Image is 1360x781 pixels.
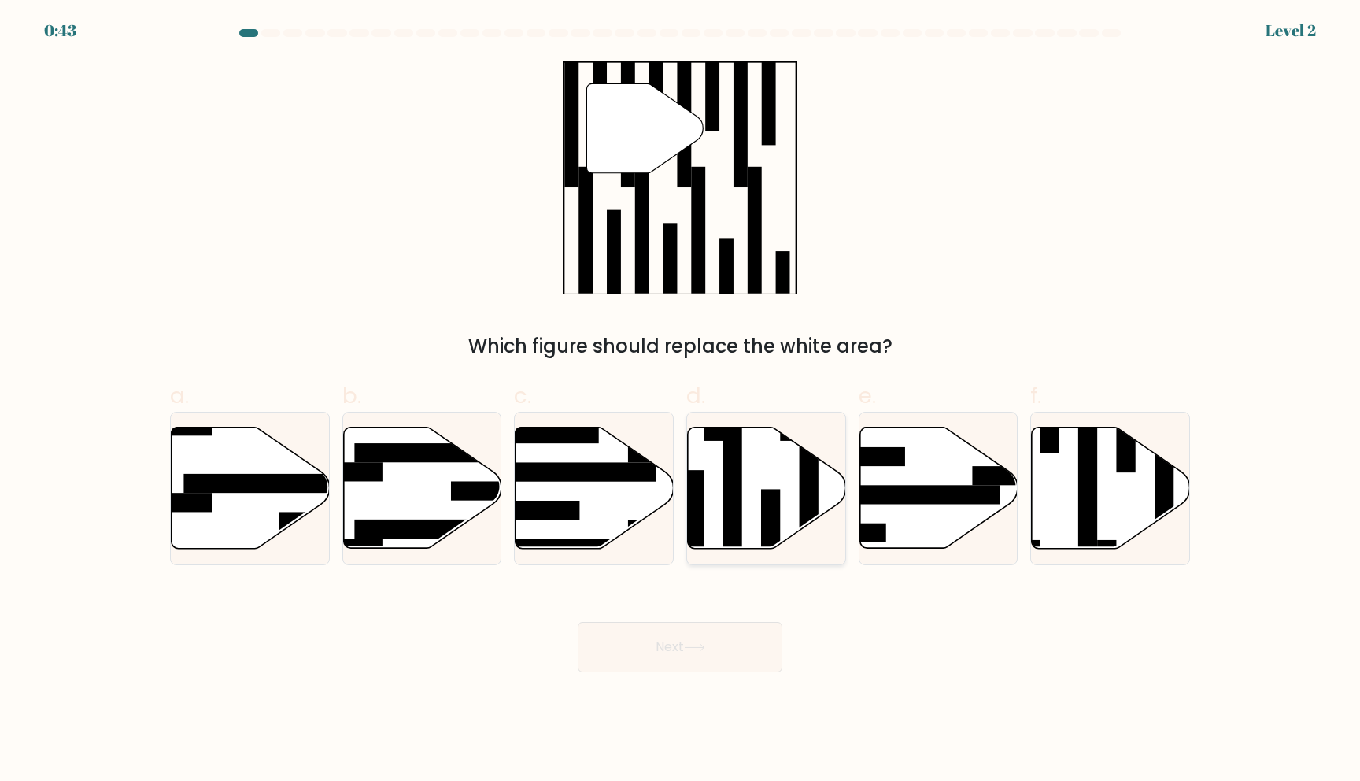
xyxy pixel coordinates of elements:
button: Next [578,622,782,672]
span: f. [1030,380,1041,411]
g: " [587,83,704,172]
span: b. [342,380,361,411]
div: Which figure should replace the white area? [179,332,1181,361]
div: 0:43 [44,19,76,43]
span: a. [170,380,189,411]
span: e. [859,380,876,411]
div: Level 2 [1266,19,1316,43]
span: d. [686,380,705,411]
span: c. [514,380,531,411]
